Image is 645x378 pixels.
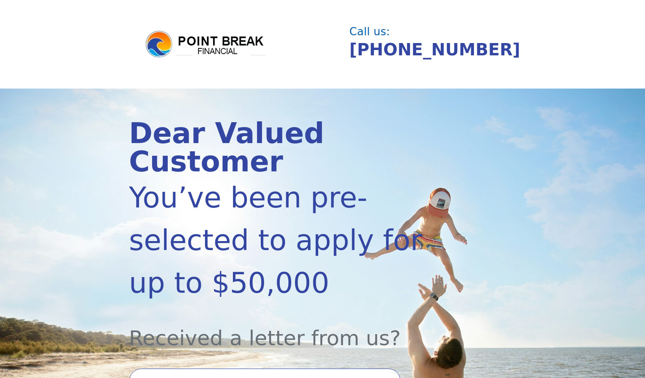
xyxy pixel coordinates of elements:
[129,119,458,176] div: Dear Valued Customer
[129,304,458,354] div: Received a letter from us?
[129,176,458,304] div: You’ve been pre-selected to apply for up to $50,000
[349,26,511,37] div: Call us:
[349,40,520,59] a: [PHONE_NUMBER]
[144,30,267,59] img: logo.png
